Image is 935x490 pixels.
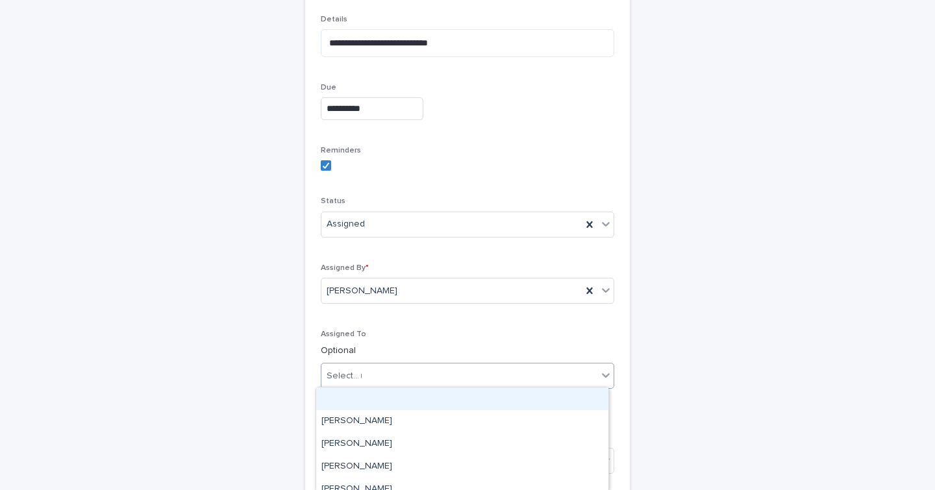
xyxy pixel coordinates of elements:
[316,433,608,456] div: Jensen, Heidi
[327,284,397,298] span: [PERSON_NAME]
[316,456,608,478] div: Kleinhelter, Emily
[321,264,369,272] span: Assigned By
[321,330,366,338] span: Assigned To
[316,410,608,433] div: Ivins, Maria
[327,369,359,383] div: Select...
[321,16,347,23] span: Details
[327,217,365,231] span: Assigned
[321,84,336,92] span: Due
[321,197,345,205] span: Status
[321,147,361,154] span: Reminders
[321,344,614,358] p: Optional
